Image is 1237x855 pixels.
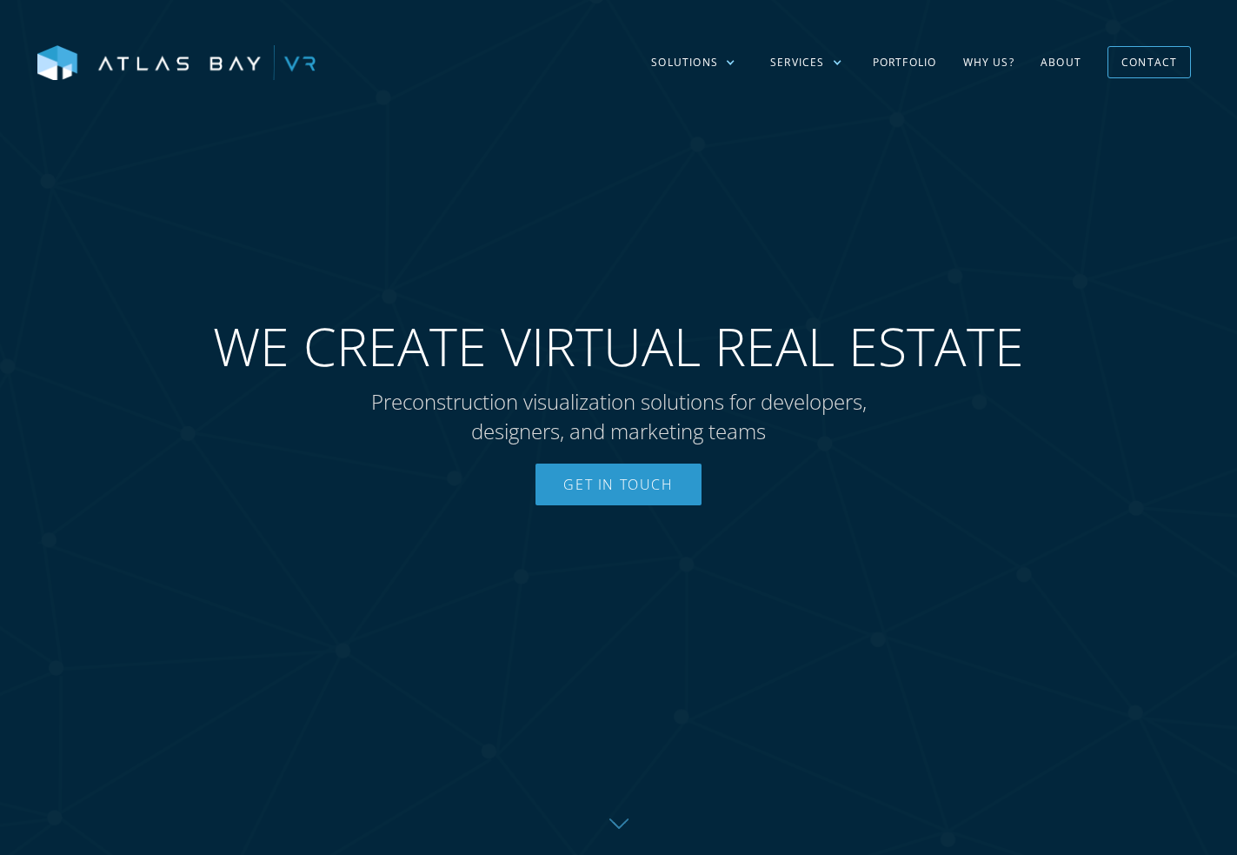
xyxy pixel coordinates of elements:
[651,55,718,70] div: Solutions
[1107,46,1191,78] a: Contact
[336,387,901,445] p: Preconstruction visualization solutions for developers, designers, and marketing teams
[535,464,701,505] a: Get In Touch
[1121,49,1177,76] div: Contact
[950,37,1028,88] a: Why US?
[860,37,950,88] a: Portfolio
[1028,37,1094,88] a: About
[37,45,316,82] img: Atlas Bay VR Logo
[213,315,1024,378] span: WE CREATE VIRTUAL REAL ESTATE
[634,37,753,88] div: Solutions
[770,55,825,70] div: Services
[609,818,628,829] img: Down further on page
[753,37,860,88] div: Services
